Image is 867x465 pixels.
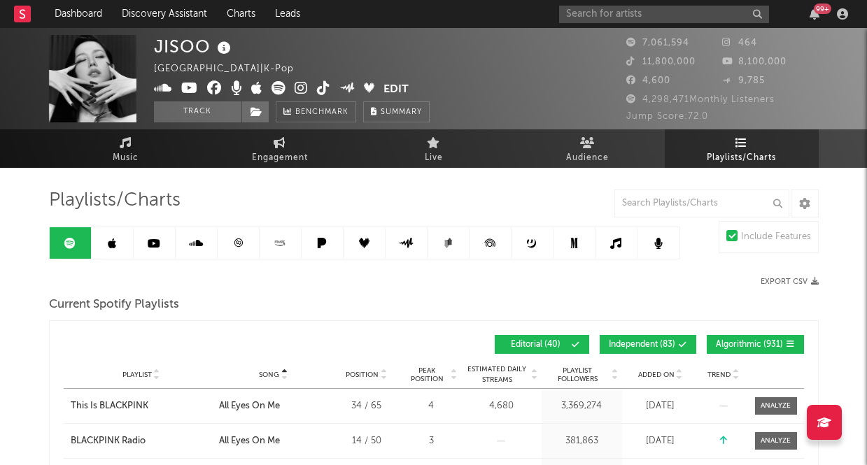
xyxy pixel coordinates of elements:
a: Audience [511,129,665,168]
div: [GEOGRAPHIC_DATA] | K-Pop [154,61,310,78]
button: 99+ [810,8,819,20]
span: 464 [722,38,757,48]
div: This Is BLACKPINK [71,399,148,413]
span: Current Spotify Playlists [49,296,179,313]
a: Music [49,129,203,168]
span: Benchmark [295,104,348,121]
span: Playlist Followers [545,366,610,383]
span: Playlists/Charts [707,150,776,166]
button: Edit [383,81,409,99]
a: Playlists/Charts [665,129,819,168]
input: Search for artists [559,6,769,23]
button: Export CSV [761,278,819,286]
a: Benchmark [276,101,356,122]
div: 381,863 [545,434,619,448]
span: 4,600 [626,76,670,85]
input: Search Playlists/Charts [614,189,789,217]
button: Independent(83) [600,335,696,354]
span: Summary [381,108,422,116]
button: Summary [363,101,430,122]
a: Live [357,129,511,168]
button: Editorial(40) [495,335,589,354]
a: This Is BLACKPINK [71,399,212,413]
span: Algorithmic ( 931 ) [716,341,783,349]
a: BLACKPINK Radio [71,434,212,448]
div: All Eyes On Me [219,434,280,448]
div: JISOO [154,35,234,58]
span: Live [425,150,443,166]
div: 4,680 [465,399,538,413]
span: Playlists/Charts [49,192,181,209]
button: Track [154,101,241,122]
a: Engagement [203,129,357,168]
span: 9,785 [722,76,765,85]
div: All Eyes On Me [219,399,280,413]
div: 3 [405,434,458,448]
span: 7,061,594 [626,38,689,48]
div: [DATE] [626,399,696,413]
button: Algorithmic(931) [707,335,804,354]
span: Peak Position [405,366,449,383]
div: BLACKPINK Radio [71,434,146,448]
span: Independent ( 83 ) [609,341,675,349]
span: Engagement [252,150,308,166]
span: Music [113,150,139,166]
div: 99 + [814,3,831,14]
div: 34 / 65 [335,399,398,413]
span: 4,298,471 Monthly Listeners [626,95,775,104]
div: [DATE] [626,434,696,448]
span: Jump Score: 72.0 [626,112,708,121]
span: Estimated Daily Streams [465,364,530,385]
span: Position [346,371,379,379]
span: Song [259,371,279,379]
div: 3,369,274 [545,399,619,413]
span: 11,800,000 [626,57,696,66]
span: Added On [638,371,675,379]
span: 8,100,000 [722,57,787,66]
div: 14 / 50 [335,434,398,448]
div: 4 [405,399,458,413]
span: Editorial ( 40 ) [504,341,568,349]
span: Playlist [122,371,152,379]
span: Audience [566,150,609,166]
span: Trend [707,371,731,379]
div: Include Features [741,229,811,245]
